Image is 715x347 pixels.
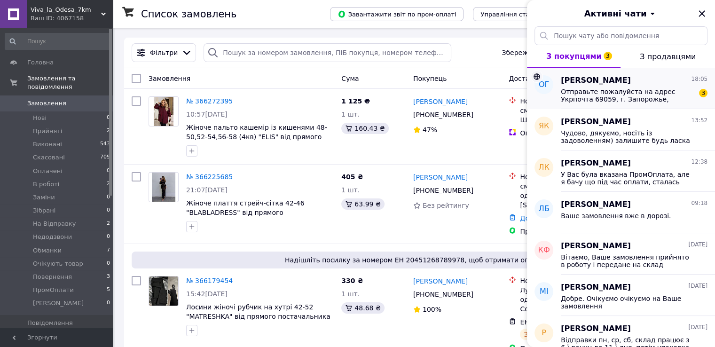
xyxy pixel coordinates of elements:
a: № 366272395 [186,97,233,105]
span: 405 ₴ [341,173,363,181]
a: [PERSON_NAME] [413,97,468,106]
div: 63.99 ₴ [341,198,384,210]
span: 0 [107,114,110,122]
span: Обманки [33,246,62,255]
span: 5 [107,286,110,294]
button: ЛК[PERSON_NAME]12:38У Вас була вказана ПромОплата, але я бачу що під час оплати, сталась якась по... [527,150,715,192]
span: 709 [100,153,110,162]
span: 100% [423,306,441,313]
a: Фото товару [149,96,179,126]
span: З продавцями [640,52,696,61]
div: [PHONE_NUMBER] [411,288,475,301]
span: [PERSON_NAME] [561,241,631,252]
span: 21:07[DATE] [186,186,228,194]
input: Пошук чату або повідомлення [534,26,707,45]
span: Оплачені [33,167,63,175]
button: Активні чати [553,8,689,20]
input: Пошук за номером замовлення, ПІБ покупця, номером телефону, Email, номером накладної [204,43,451,62]
button: ЯК[PERSON_NAME]13:52Чудово, дякуємо, носіть із задоволенням) залишите будь ласка відгук на сайті,... [527,109,715,150]
button: З покупцями3 [527,45,621,68]
span: Cума [341,75,359,82]
span: Viva_la_Odesa_7km [31,6,101,14]
a: [PERSON_NAME] [413,276,468,286]
span: Повідомлення [27,319,73,327]
span: 543 [100,140,110,149]
span: Без рейтингу [423,202,469,209]
span: 10:57[DATE] [186,110,228,118]
div: Оплатити частинами [520,128,616,138]
span: 47% [423,126,437,134]
div: [PHONE_NUMBER] [411,184,475,197]
span: [PERSON_NAME] [561,282,631,293]
span: [DATE] [688,282,707,290]
img: Фото товару [152,173,175,202]
span: [PERSON_NAME] [33,299,84,308]
div: 160.43 ₴ [341,123,388,134]
span: ЯК [539,121,549,132]
span: Управління статусами [480,11,552,18]
span: 09:18 [691,199,707,207]
div: Нова Пошта [520,276,616,285]
span: Активні чати [584,8,646,20]
a: № 366179454 [186,277,233,284]
span: Скасовані [33,153,65,162]
span: [PERSON_NAME] [561,158,631,169]
span: 3 [604,52,612,60]
span: Зібрані [33,206,55,215]
span: 3 [699,89,707,97]
a: Жіноче плаття стрейч-сітка 42-46 "BLABLADRESS" від прямого постачальника [186,199,305,226]
span: ЛБ [538,204,549,214]
span: Недодзвони [33,233,72,241]
span: Головна [27,58,54,67]
img: Фото товару [154,97,173,126]
div: Пром-оплата [520,227,616,236]
span: ЕН: 20 4512 6878 9978 [520,318,598,326]
a: Додати ЕН [520,214,557,222]
span: На Відправку [33,220,76,228]
span: Добре. Очікуємо очікуємо на Ваше замовлення [561,295,694,310]
span: Повернення [33,273,72,281]
span: 330 ₴ [341,277,363,284]
div: смт. Ратне, №2 (до 30 кг на одне місце): вул. [STREET_ADDRESS] [520,181,616,210]
span: 2 [107,220,110,228]
div: Нова Пошта [520,172,616,181]
a: [PERSON_NAME] [413,173,468,182]
div: Луцьк, №3 (до 30 кг на одне місце): просп. Соборності, 1-А [520,285,616,314]
span: [DATE] [688,241,707,249]
button: З продавцями [621,45,715,68]
span: Очікують товар [33,260,83,268]
span: 1 шт. [341,186,360,194]
a: № 366225685 [186,173,233,181]
span: 12:38 [691,158,707,166]
span: Лосини жіночі рубчик на хутрі 42-52 "MATRESHKA" від прямого постачальника [186,303,330,320]
span: 0 [107,167,110,175]
button: кф[PERSON_NAME][DATE]Вітаємо, Ваше замовлення прийнято в роботу і передане на склад 1000_VESHCHEY... [527,233,715,275]
img: Фото товару [149,276,178,306]
a: Фото товару [149,276,179,306]
span: Отправьте пожалуйста на адрес Укрпочта 69059, г. Запорожье, 0997192877, [PERSON_NAME] [561,88,694,103]
div: Ваш ID: 4067158 [31,14,113,23]
span: Покупець [413,75,447,82]
div: 48.68 ₴ [341,302,384,314]
span: Ваше замовлення вже в дорозі. [561,212,671,220]
span: 18:05 [691,75,707,83]
span: Прийняті [33,127,62,135]
div: смт. Богородчани, №1: вул. Шевченка, 5 Б [520,106,616,125]
span: 2 [107,127,110,135]
a: Жіноче пальто кашемір із кишенями 48-50,52-54,56-58 (4кв) "ELIS" від прямого постачальника [186,124,327,150]
span: ПромОплати [33,286,74,294]
span: Вітаємо, Ваше замовлення прийнято в роботу і передане на склад 1000_VESHCHEY. У Вас в кабінеті мо... [561,253,694,268]
span: 0 [107,233,110,241]
button: ЛБ[PERSON_NAME]09:18Ваше замовлення вже в дорозі. [527,192,715,233]
span: Замовлення та повідомлення [27,74,113,91]
span: 0 [107,206,110,215]
span: У Вас була вказана ПромОплата, але я бачу що під час оплати, сталась якась помилка. На картку яко... [561,171,694,186]
input: Пошук [5,33,111,50]
span: 0 [107,260,110,268]
span: [PERSON_NAME] [561,75,631,86]
div: [PHONE_NUMBER] [411,108,475,121]
span: Завантажити звіт по пром-оплаті [338,10,456,18]
span: 3 [107,273,110,281]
